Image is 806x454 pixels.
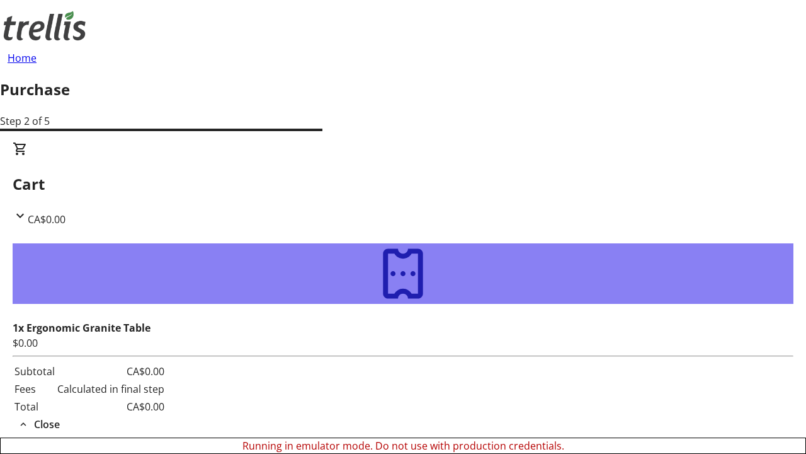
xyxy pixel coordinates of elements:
[14,363,55,380] td: Subtotal
[13,173,793,195] h2: Cart
[14,381,55,397] td: Fees
[57,381,165,397] td: Calculated in final step
[57,399,165,415] td: CA$0.00
[34,417,60,432] span: Close
[13,321,150,335] strong: 1x Ergonomic Granite Table
[57,363,165,380] td: CA$0.00
[13,227,793,433] div: CartCA$0.00
[28,212,65,226] span: CA$0.00
[13,335,793,351] div: $0.00
[14,399,55,415] td: Total
[13,141,793,227] div: CartCA$0.00
[13,417,65,432] button: Close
